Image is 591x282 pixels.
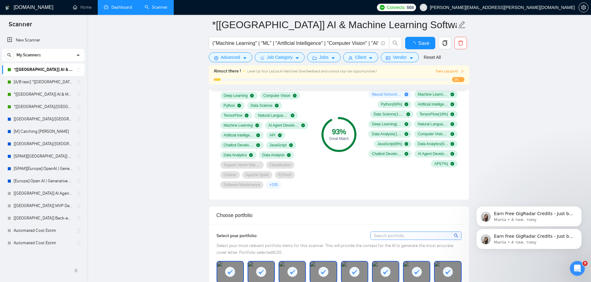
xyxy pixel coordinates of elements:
[224,163,260,167] span: Support Vector Machine
[321,137,356,141] div: Great Match
[405,93,408,96] span: plus-circle
[255,124,259,127] span: check-circle
[262,153,285,158] span: Data Analysis
[439,40,451,46] span: copy
[27,67,107,219] span: Earn Free GigRadar Credits - Just by Sharing Your Story! 💬 Want more credits for sending proposal...
[289,143,293,147] span: check-circle
[381,41,385,45] span: info-circle
[434,161,448,166] span: API ( 7 %)
[405,142,408,146] span: check-circle
[245,114,248,117] span: check-circle
[454,232,459,239] span: search
[224,143,254,148] span: Chatbot Development
[419,112,448,117] span: TensorFlow ( 18 %)
[14,212,73,224] a: [[GEOGRAPHIC_DATA]] Back-end Development
[275,104,279,107] span: check-circle
[278,172,292,177] span: PyTorch
[270,163,291,167] span: Classification
[421,5,426,10] span: user
[76,179,81,184] span: holder
[460,69,464,73] span: right
[76,80,81,85] span: holder
[4,50,14,60] button: search
[249,153,253,157] span: check-circle
[452,77,464,82] span: 3%
[467,167,591,259] iframe: To enrich screen reader interactions, please activate Accessibility in Grammarly extension settings
[255,52,305,62] button: barsJob Categorycaret-down
[7,34,79,46] a: New Scanner
[450,162,454,166] span: check-circle
[406,112,410,116] span: check-circle
[14,224,73,237] a: Automated Cost Estim
[372,132,402,137] span: Data Analysis ( 14 %)
[73,5,92,10] a: homeHome
[450,112,454,116] span: check-circle
[348,56,353,60] span: user
[369,56,373,60] span: caret-down
[418,141,448,146] span: Data Analytics ( 9 %)
[386,56,390,60] span: idcard
[343,52,378,62] button: userClientcaret-down
[16,49,41,61] span: My Scanners
[381,102,402,107] span: Python ( 60 %)
[14,138,73,150] a: [[GEOGRAPHIC_DATA]/[GEOGRAPHIC_DATA]] SV/Web Development
[331,56,335,60] span: caret-down
[405,122,408,126] span: check-circle
[436,68,464,74] button: Train Laziza AI
[76,241,81,245] span: holder
[237,104,241,107] span: check-circle
[14,63,73,76] a: *[[GEOGRAPHIC_DATA]] AI & Machine Learning Software
[214,68,241,75] span: Almost there !
[243,56,247,60] span: caret-down
[212,17,457,33] input: Scanner name...
[377,141,402,146] span: JavaScript ( 9 %)
[4,20,37,33] span: Scanner
[450,122,454,126] span: check-circle
[454,37,467,49] button: delete
[371,232,461,240] input: Search portfolio
[104,5,132,10] a: dashboardDashboard
[76,67,81,72] span: holder
[405,37,435,49] button: Save
[405,152,408,156] span: check-circle
[579,2,589,12] button: setting
[14,125,73,138] a: [M] Catching [PERSON_NAME]
[76,129,81,134] span: holder
[14,76,73,88] a: [A/B test] *[[GEOGRAPHIC_DATA]] AI & Machine Learning Software
[455,40,467,46] span: delete
[301,124,305,127] span: check-circle
[213,39,378,47] input: Search Freelance Jobs...
[9,39,115,60] div: message notification from Mariia, 4 тиж. тому. Earn Free GigRadar Credits - Just by Sharing Your ...
[14,101,73,113] a: *[[GEOGRAPHIC_DATA]/[GEOGRAPHIC_DATA]] AI Agent Development
[258,113,288,118] span: Natural Language Processing
[2,34,84,46] li: New Scanner
[76,117,81,122] span: holder
[76,154,81,159] span: holder
[269,182,278,187] span: + 205
[256,133,260,137] span: check-circle
[389,40,401,46] span: search
[27,73,107,78] p: Message from Mariia, sent 4 тиж. тому
[250,94,254,98] span: check-circle
[260,56,264,60] span: bars
[224,113,243,118] span: TensorFlow
[393,54,406,61] span: Vendor
[246,172,269,177] span: Apache Spark
[14,237,73,249] a: Automated Cost Estim
[407,4,414,11] span: 668
[418,151,448,156] span: AI Agent Development ( 7 %)
[263,93,290,98] span: Computer Vision
[355,54,366,61] span: Client
[458,21,466,29] span: edit
[450,102,454,106] span: check-circle
[145,5,168,10] a: searchScanner
[319,54,329,61] span: Jobs
[374,112,404,117] span: Data Science ( 19 %)
[372,92,402,97] span: Neural Network ( 8 %)
[424,54,441,61] a: Reset All
[450,132,454,136] span: check-circle
[381,52,419,62] button: idcardVendorcaret-down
